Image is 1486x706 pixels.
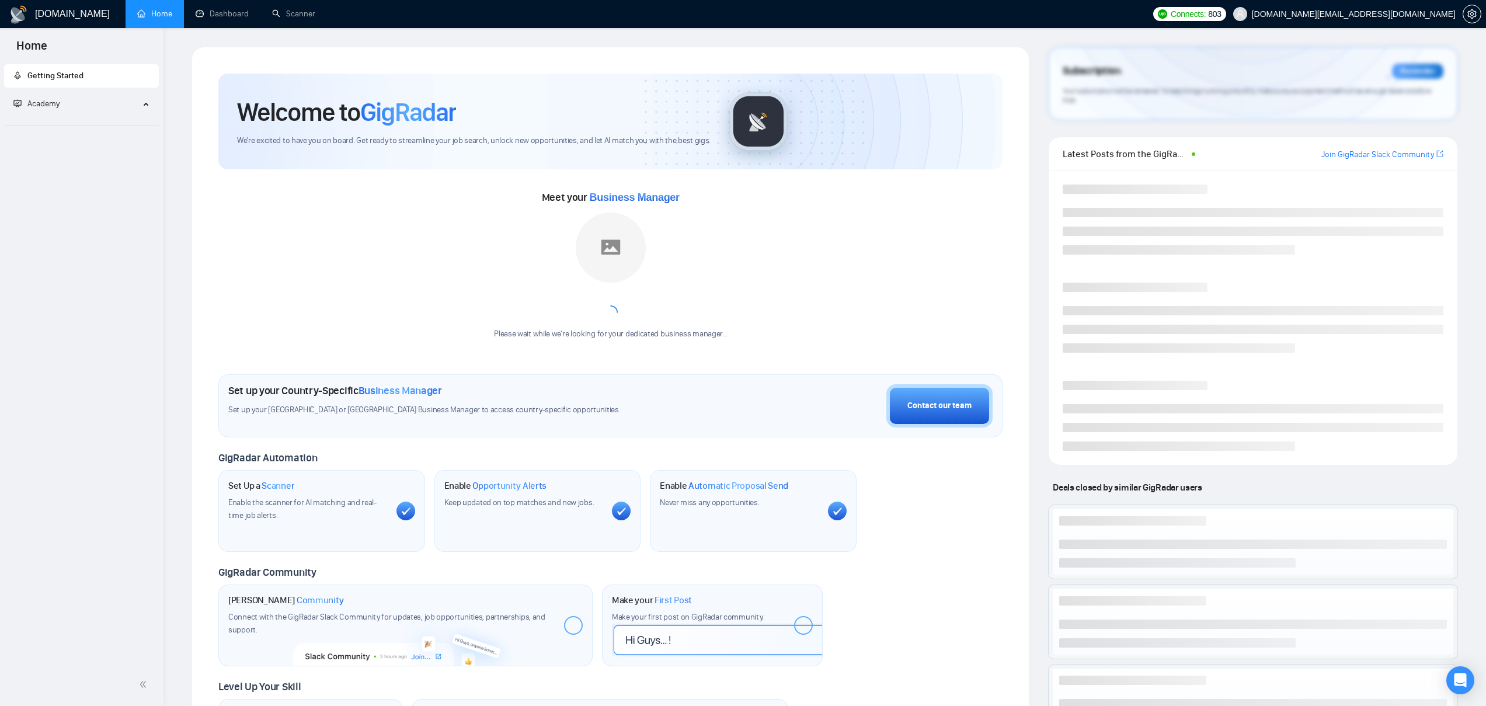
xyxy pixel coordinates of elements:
[660,498,759,507] span: Never miss any opportunities.
[228,612,545,635] span: Connect with the GigRadar Slack Community for updates, job opportunities, partnerships, and support.
[228,594,344,606] h1: [PERSON_NAME]
[228,480,294,492] h1: Set Up a
[27,99,60,109] span: Academy
[360,96,456,128] span: GigRadar
[27,71,83,81] span: Getting Started
[228,384,442,397] h1: Set up your Country-Specific
[542,191,680,204] span: Meet your
[444,480,547,492] h1: Enable
[1321,148,1434,161] a: Join GigRadar Slack Community
[1171,8,1206,20] span: Connects:
[1463,9,1481,19] span: setting
[1208,8,1221,20] span: 803
[272,9,315,19] a: searchScanner
[655,594,692,606] span: First Post
[228,405,687,416] span: Set up your [GEOGRAPHIC_DATA] or [GEOGRAPHIC_DATA] Business Manager to access country-specific op...
[7,37,57,62] span: Home
[4,120,159,128] li: Academy Homepage
[13,71,22,79] span: rocket
[886,384,993,427] button: Contact our team
[237,96,456,128] h1: Welcome to
[1436,149,1443,158] span: export
[1446,666,1474,694] div: Open Intercom Messenger
[1236,10,1244,18] span: user
[262,480,294,492] span: Scanner
[13,99,22,107] span: fund-projection-screen
[612,594,692,606] h1: Make your
[1392,64,1443,79] div: Reminder
[907,399,972,412] div: Contact our team
[218,451,317,464] span: GigRadar Automation
[1048,477,1206,498] span: Deals closed by similar GigRadar users
[359,384,442,397] span: Business Manager
[218,680,301,693] span: Level Up Your Skill
[1463,9,1481,19] a: setting
[472,480,547,492] span: Opportunity Alerts
[602,304,618,320] span: loading
[218,566,316,579] span: GigRadar Community
[1436,148,1443,159] a: export
[196,9,249,19] a: dashboardDashboard
[590,192,680,203] span: Business Manager
[4,64,159,88] li: Getting Started
[1063,61,1120,81] span: Subscription
[729,92,788,151] img: gigradar-logo.png
[1158,9,1167,19] img: upwork-logo.png
[1463,5,1481,23] button: setting
[487,329,734,340] div: Please wait while we're looking for your dedicated business manager...
[13,99,60,109] span: Academy
[444,498,594,507] span: Keep updated on top matches and new jobs.
[237,135,711,147] span: We're excited to have you on board. Get ready to streamline your job search, unlock new opportuni...
[294,613,517,666] img: slackcommunity-bg.png
[612,612,764,622] span: Make your first post on GigRadar community.
[688,480,788,492] span: Automatic Proposal Send
[1063,86,1431,105] span: Your subscription will be renewed. To keep things running smoothly, make sure your payment method...
[576,213,646,283] img: placeholder.png
[9,5,28,24] img: logo
[139,679,151,690] span: double-left
[228,498,377,520] span: Enable the scanner for AI matching and real-time job alerts.
[137,9,172,19] a: homeHome
[1063,147,1188,161] span: Latest Posts from the GigRadar Community
[660,480,788,492] h1: Enable
[297,594,344,606] span: Community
